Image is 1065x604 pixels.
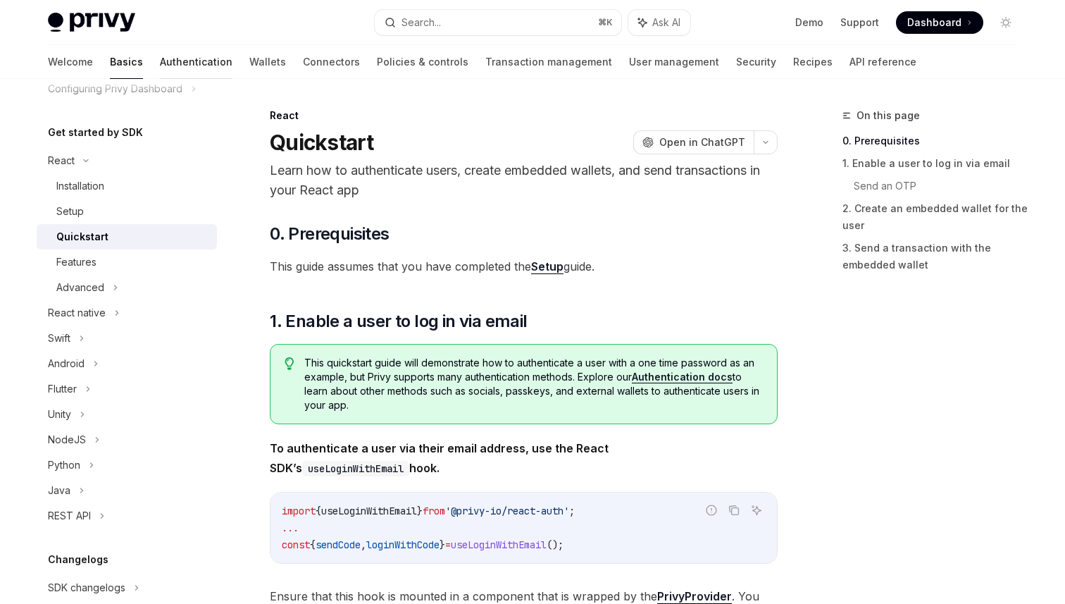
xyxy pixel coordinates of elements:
span: Dashboard [907,16,961,30]
div: Android [48,355,85,372]
button: Toggle dark mode [995,11,1017,34]
div: React [270,109,778,123]
button: Report incorrect code [702,501,721,519]
a: Authentication [160,45,232,79]
a: Recipes [793,45,833,79]
button: Ask AI [747,501,766,519]
a: Transaction management [485,45,612,79]
span: , [361,538,366,551]
h5: Get started by SDK [48,124,143,141]
a: 3. Send a transaction with the embedded wallet [842,237,1028,276]
span: { [316,505,321,517]
div: Installation [56,178,104,195]
a: Connectors [303,45,360,79]
div: REST API [48,507,91,524]
a: Features [37,249,217,275]
a: User management [629,45,719,79]
button: Open in ChatGPT [633,130,754,154]
span: useLoginWithEmail [321,505,417,517]
a: API reference [849,45,916,79]
span: const [282,538,310,551]
a: Policies & controls [377,45,468,79]
img: light logo [48,13,135,32]
button: Search...⌘K [375,10,621,35]
svg: Tip [285,357,294,370]
a: 2. Create an embedded wallet for the user [842,197,1028,237]
a: Setup [531,259,563,274]
span: This quickstart guide will demonstrate how to authenticate a user with a one time password as an ... [304,356,763,412]
button: Copy the contents from the code block [725,501,743,519]
a: Welcome [48,45,93,79]
div: React native [48,304,106,321]
strong: To authenticate a user via their email address, use the React SDK’s hook. [270,441,609,475]
span: } [417,505,423,517]
div: Advanced [56,279,104,296]
span: '@privy-io/react-auth' [445,505,569,517]
span: Open in ChatGPT [659,135,745,149]
h1: Quickstart [270,130,374,155]
div: Unity [48,406,71,423]
span: ; [569,505,575,517]
a: 1. Enable a user to log in via email [842,152,1028,175]
div: React [48,152,75,169]
a: Send an OTP [854,175,1028,197]
span: = [445,538,451,551]
div: Java [48,482,70,499]
span: { [310,538,316,551]
span: loginWithCode [366,538,440,551]
a: Basics [110,45,143,79]
div: Quickstart [56,228,108,245]
button: Ask AI [628,10,690,35]
div: Features [56,254,96,271]
a: PrivyProvider [657,589,732,604]
div: Flutter [48,381,77,397]
span: from [423,505,445,517]
a: Setup [37,199,217,224]
div: SDK changelogs [48,579,125,596]
span: sendCode [316,538,361,551]
span: ... [282,522,299,534]
a: Installation [37,173,217,199]
div: Setup [56,203,84,220]
a: 0. Prerequisites [842,130,1028,152]
a: Authentication docs [632,371,733,383]
p: Learn how to authenticate users, create embedded wallets, and send transactions in your React app [270,161,778,200]
span: ⌘ K [598,17,613,28]
h5: Changelogs [48,551,108,568]
span: This guide assumes that you have completed the guide. [270,257,778,276]
div: NodeJS [48,431,86,448]
div: Python [48,457,80,474]
span: import [282,505,316,517]
div: Search... [401,14,441,31]
span: Ask AI [652,16,680,30]
a: Security [736,45,776,79]
span: useLoginWithEmail [451,538,547,551]
a: Wallets [249,45,286,79]
span: (); [547,538,563,551]
code: useLoginWithEmail [302,461,409,476]
span: 1. Enable a user to log in via email [270,310,527,333]
a: Support [840,16,879,30]
span: On this page [857,107,920,124]
span: } [440,538,445,551]
a: Dashboard [896,11,983,34]
span: 0. Prerequisites [270,223,389,245]
div: Swift [48,330,70,347]
a: Demo [795,16,823,30]
a: Quickstart [37,224,217,249]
